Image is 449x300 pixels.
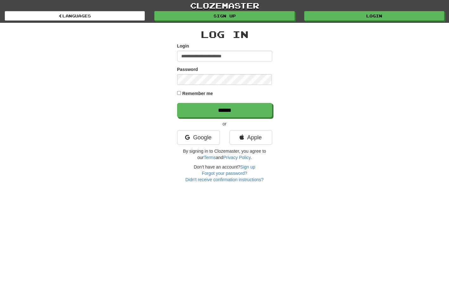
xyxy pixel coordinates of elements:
[177,164,272,183] div: Don't have an account?
[177,66,198,73] label: Password
[185,177,264,182] a: Didn't receive confirmation instructions?
[223,155,250,160] a: Privacy Policy
[204,155,216,160] a: Terms
[5,11,145,21] a: Languages
[182,90,213,97] label: Remember me
[177,130,220,145] a: Google
[229,130,272,145] a: Apple
[154,11,294,21] a: Sign up
[240,164,255,169] a: Sign up
[177,121,272,127] p: or
[177,148,272,161] p: By signing in to Clozemaster, you agree to our and .
[177,43,189,49] label: Login
[304,11,444,21] a: Login
[202,171,247,176] a: Forgot your password?
[177,29,272,40] h2: Log In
